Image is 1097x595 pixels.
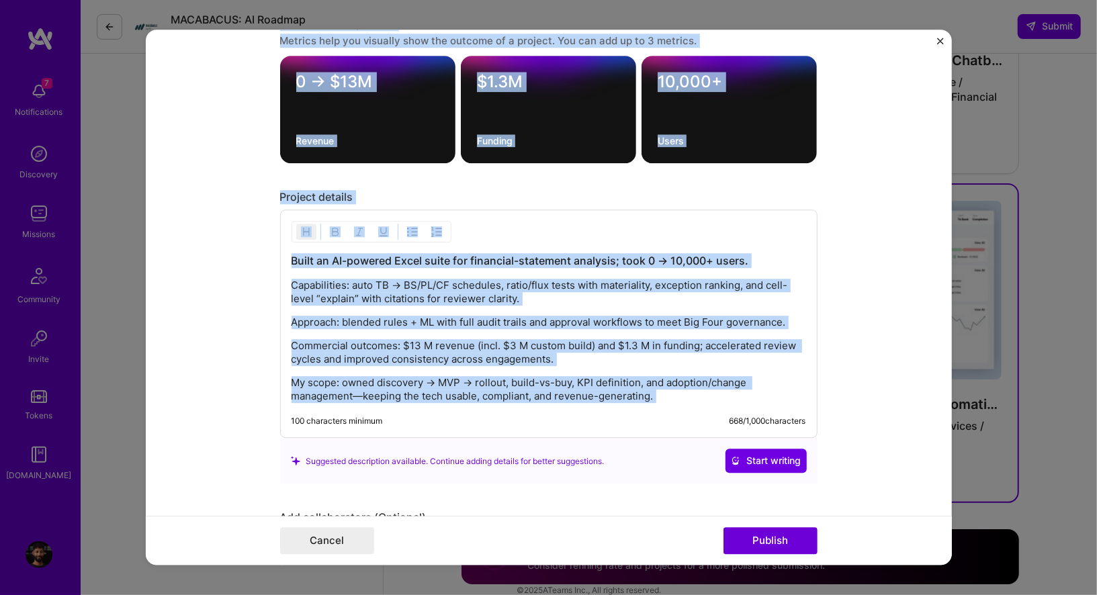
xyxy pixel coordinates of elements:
[280,191,818,205] div: Project details
[731,455,801,468] span: Start writing
[354,227,365,238] img: Italic
[291,457,300,466] i: icon SuggestedTeams
[292,254,806,269] h3: Built an AI-powered Excel suite for financial-statement analysis; took 0 → 10,000+ users.
[301,227,312,238] img: Heading
[658,73,801,93] textarea: 10,000+
[292,340,806,367] p: Commercial outcomes: $13 M revenue (incl. $3 M custom build) and $1.3 M in funding; accelerated r...
[291,454,604,468] div: Suggested description available. Continue adding details for better suggestions.
[477,135,620,148] textarea: Funding
[378,227,389,238] img: Underline
[320,224,321,240] img: Divider
[292,377,806,404] p: My scope: owned discovery → MVP → rollout, build-vs-buy, KPI definition, and adoption/change mana...
[292,316,806,330] p: Approach: blended rules + ML with full audit trails and approval workflows to meet Big Four gover...
[730,416,806,427] div: 668 / 1,000 characters
[937,38,944,52] button: Close
[330,227,341,238] img: Bold
[280,528,374,555] button: Cancel
[296,135,439,148] textarea: Revenue
[280,34,818,48] div: Metrics help you visually show the outcome of a project. You can add up to 3 metrics.
[407,227,418,238] img: UL
[731,457,740,466] i: icon CrystalBallWhite
[658,135,801,148] textarea: Users
[280,511,818,525] div: Add collaborators (Optional)
[292,279,806,306] p: Capabilities: auto TB → BS/PL/CF schedules, ratio/flux tests with materiality, exception ranking,...
[280,17,818,32] div: Add metrics (Optional)
[292,416,383,427] div: 100 characters minimum
[723,528,818,555] button: Publish
[431,227,442,238] img: OL
[726,449,807,473] button: Start writing
[296,73,439,93] textarea: 0 -> $13M
[477,73,620,93] textarea: $1.3M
